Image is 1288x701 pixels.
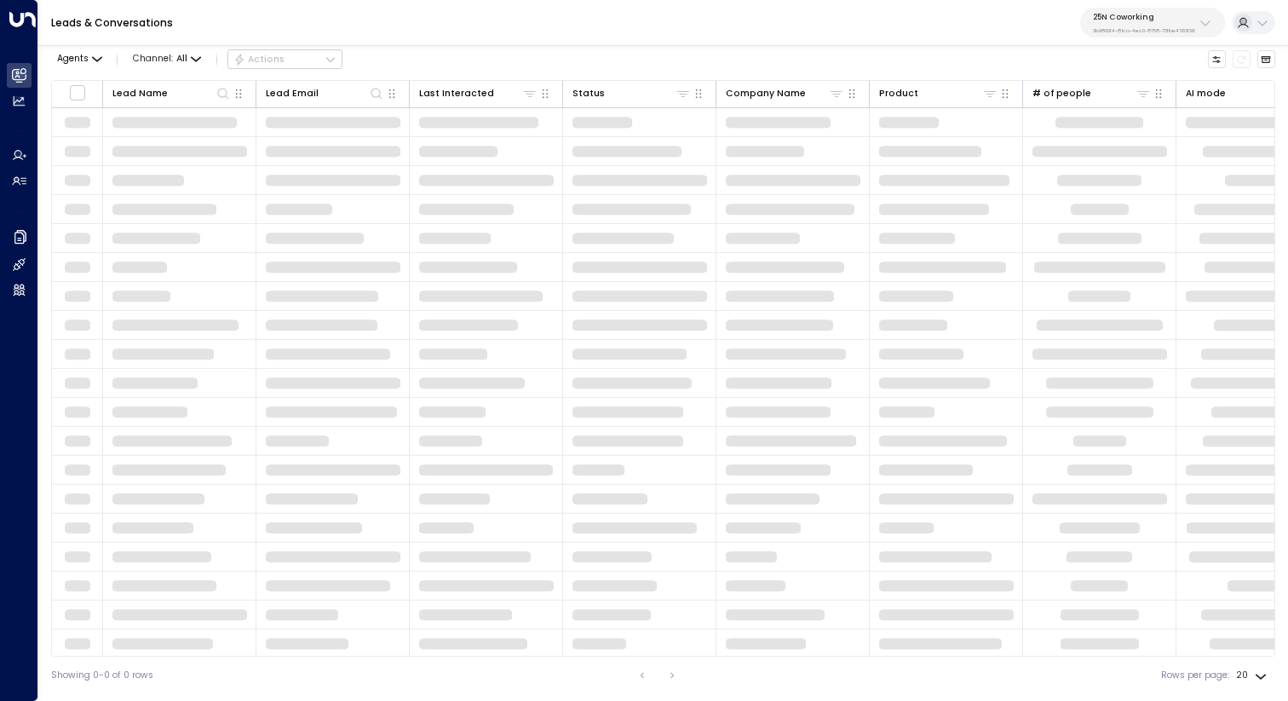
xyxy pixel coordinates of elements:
button: Actions [227,49,342,70]
button: Archived Leads [1257,50,1276,69]
div: Button group with a nested menu [227,49,342,70]
p: 3b9800f4-81ca-4ec0-8758-72fbe4763f36 [1093,27,1195,34]
label: Rows per page: [1161,669,1229,682]
button: Customize [1208,50,1227,69]
div: Lead Name [112,85,232,101]
div: Showing 0-0 of 0 rows [51,669,153,682]
div: 20 [1236,665,1270,686]
div: Status [572,85,692,101]
button: 25N Coworking3b9800f4-81ca-4ec0-8758-72fbe4763f36 [1080,8,1225,37]
span: Agents [57,55,89,64]
div: AI mode [1186,86,1226,101]
div: Lead Email [266,86,319,101]
div: Lead Email [266,85,385,101]
nav: pagination navigation [631,665,683,686]
div: Status [572,86,605,101]
span: All [176,54,187,64]
button: Channel:All [128,50,206,68]
button: Agents [51,50,106,68]
span: Refresh [1233,50,1251,69]
div: Product [879,85,998,101]
p: 25N Coworking [1093,12,1195,22]
div: Company Name [726,86,806,101]
span: Channel: [128,50,206,68]
div: Company Name [726,85,845,101]
div: Lead Name [112,86,168,101]
div: Last Interacted [419,85,538,101]
div: # of people [1032,86,1091,101]
div: Product [879,86,918,101]
a: Leads & Conversations [51,15,173,30]
div: # of people [1032,85,1152,101]
div: Actions [233,54,285,66]
div: Last Interacted [419,86,494,101]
